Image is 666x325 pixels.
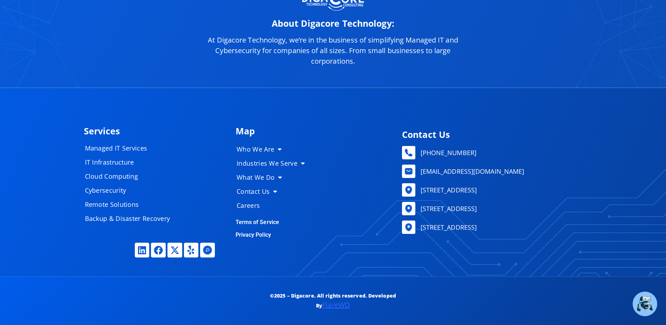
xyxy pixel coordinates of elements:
[402,183,579,197] a: [STREET_ADDRESS]
[230,184,317,198] a: Contact Us
[78,197,183,211] a: Remote Solutions
[78,169,183,183] a: Cloud Computing
[419,203,477,214] span: [STREET_ADDRESS]
[78,141,183,225] nav: Menu
[402,146,579,159] a: [PHONE_NUMBER]
[230,198,317,212] a: Careers
[236,219,279,225] a: Terms of Service
[322,300,350,310] a: FlareWD
[419,166,525,177] span: [EMAIL_ADDRESS][DOMAIN_NAME]
[196,35,470,66] p: At Digacore Technology, we’re in the business of simplifying Managed IT and Cybersecurity for com...
[236,127,392,135] h4: Map
[230,142,317,156] a: Who We Are
[402,130,579,139] h4: Contact Us
[78,183,183,197] a: Cybersecurity
[78,155,183,169] a: IT Infrastructure
[230,156,317,170] a: Industries We Serve
[230,170,317,184] a: What We Do
[402,165,579,178] a: [EMAIL_ADDRESS][DOMAIN_NAME]
[419,147,476,158] span: [PHONE_NUMBER]
[236,231,271,238] a: Privacy Policy
[84,127,229,135] h4: Services
[78,211,183,225] a: Backup & Disaster Recovery
[255,291,411,311] p: ©2025 – Digacore. All rights reserved. Developed By
[196,19,470,28] h2: About Digacore Technology:
[78,141,183,155] a: Managed IT Services
[419,222,477,232] span: [STREET_ADDRESS]
[230,142,317,212] nav: Menu
[419,185,477,195] span: [STREET_ADDRESS]
[402,202,579,215] a: [STREET_ADDRESS]
[402,221,579,234] a: [STREET_ADDRESS]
